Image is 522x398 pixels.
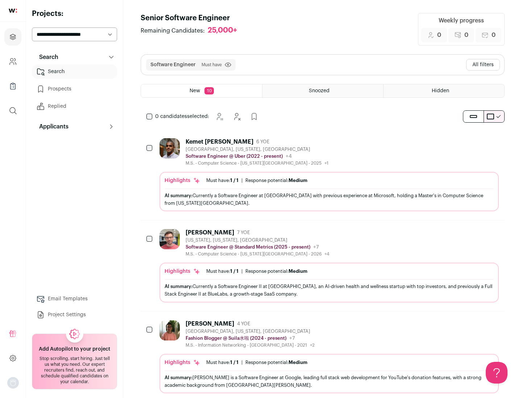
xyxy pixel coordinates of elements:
div: Must have: [206,268,239,274]
div: [US_STATE], [US_STATE], [GEOGRAPHIC_DATA] [186,237,330,243]
span: 1 / 1 [230,360,239,365]
span: +4 [286,154,292,159]
p: Search [35,53,58,62]
button: Search [32,50,117,64]
h1: Senior Software Engineer [141,13,244,23]
div: Weekly progress [439,16,484,25]
span: +1 [324,161,328,165]
div: Currently a Software Engineer II at [GEOGRAPHIC_DATA], an AI-driven health and wellness startup w... [165,283,494,298]
div: M.S. - Information Networking - [GEOGRAPHIC_DATA] - 2021 [186,342,315,348]
a: Search [32,64,117,79]
span: Remaining Candidates: [141,26,205,35]
div: M.S. - Computer Science - [US_STATE][GEOGRAPHIC_DATA] - 2025 [186,160,328,166]
span: 0 [437,31,441,39]
a: Email Templates [32,292,117,306]
button: Open dropdown [7,377,19,389]
span: AI summary: [165,284,192,289]
span: Hidden [432,88,449,93]
div: Highlights [165,177,200,184]
span: AI summary: [165,193,192,198]
a: Kemet [PERSON_NAME] 6 YOE [GEOGRAPHIC_DATA], [US_STATE], [GEOGRAPHIC_DATA] Software Engineer @ Ub... [159,138,499,211]
a: [PERSON_NAME] 4 YOE [GEOGRAPHIC_DATA], [US_STATE], [GEOGRAPHIC_DATA] Fashion Blogger @ Suila水啦 (2... [159,320,499,393]
div: Stop scrolling, start hiring. Just tell us what you need. Our expert recruiters find, reach out, ... [37,356,112,385]
span: Medium [289,178,307,183]
a: Prospects [32,82,117,96]
h2: Add Autopilot to your project [39,346,110,353]
span: selected: [155,113,209,120]
div: [PERSON_NAME] [186,229,234,236]
a: [PERSON_NAME] 7 YOE [US_STATE], [US_STATE], [GEOGRAPHIC_DATA] Software Engineer @ Standard Metric... [159,229,499,302]
div: Highlights [165,359,200,366]
div: M.S. - Computer Science - [US_STATE][GEOGRAPHIC_DATA] - 2026 [186,251,330,257]
span: 0 [492,31,496,39]
span: 6 YOE [256,139,269,145]
a: Snoozed [262,84,383,97]
button: Add to Prospects [247,109,261,124]
span: AI summary: [165,375,192,380]
p: Software Engineer @ Standard Metrics (2025 - present) [186,244,310,250]
a: Replied [32,99,117,114]
span: +2 [310,343,315,347]
ul: | [206,268,307,274]
span: +7 [289,336,295,341]
button: Software Engineer [150,61,196,68]
a: Projects [4,28,21,46]
span: New [190,88,200,93]
span: Must have [202,62,222,68]
div: Must have: [206,360,239,365]
img: 0fb184815f518ed3bcaf4f46c87e3bafcb34ea1ec747045ab451f3ffb05d485a [159,229,180,249]
img: wellfound-shorthand-0d5821cbd27db2630d0214b213865d53afaa358527fdda9d0ea32b1df1b89c2c.svg [9,9,17,13]
div: Must have: [206,178,239,183]
span: 4 YOE [237,321,250,327]
div: [PERSON_NAME] is a Software Engineer at Google, leading full stack web development for YouTube's ... [165,374,494,389]
a: Add Autopilot to your project Stop scrolling, start hiring. Just tell us what you need. Our exper... [32,334,117,389]
div: Response potential: [245,360,307,365]
a: Hidden [384,84,504,97]
a: Company Lists [4,77,21,95]
div: [GEOGRAPHIC_DATA], [US_STATE], [GEOGRAPHIC_DATA] [186,329,315,334]
div: 25,000+ [208,26,237,35]
img: nopic.png [7,377,19,389]
div: Response potential: [245,178,307,183]
button: Hide [229,109,244,124]
span: Medium [289,269,307,274]
div: Kemet [PERSON_NAME] [186,138,253,145]
a: Company and ATS Settings [4,53,21,70]
div: [PERSON_NAME] [186,320,234,327]
iframe: Help Scout Beacon - Open [486,362,507,384]
span: 1 / 1 [230,269,239,274]
span: 0 candidates [155,114,187,119]
p: Applicants [35,122,69,131]
span: Snoozed [309,88,330,93]
span: 1 / 1 [230,178,239,183]
ul: | [206,178,307,183]
div: Currently a Software Engineer at [GEOGRAPHIC_DATA] with previous experience at Microsoft, holding... [165,192,494,207]
span: 0 [464,31,468,39]
a: Project Settings [32,308,117,322]
button: All filters [466,59,500,71]
img: 322c244f3187aa81024ea13e08450523775794405435f85740c15dbe0cd0baab.jpg [159,320,180,340]
img: 1d26598260d5d9f7a69202d59cf331847448e6cffe37083edaed4f8fc8795bfe [159,138,180,158]
div: Highlights [165,268,200,275]
span: +7 [313,245,319,250]
ul: | [206,360,307,365]
span: 10 [204,87,214,94]
span: Medium [289,360,307,365]
p: Fashion Blogger @ Suila水啦 (2024 - present) [186,335,286,341]
span: +4 [324,252,330,256]
p: Software Engineer @ Uber (2022 - present) [186,153,283,159]
button: Snooze [212,109,227,124]
span: 7 YOE [237,230,250,236]
button: Applicants [32,119,117,134]
h2: Projects: [32,9,117,19]
div: Response potential: [245,268,307,274]
div: [GEOGRAPHIC_DATA], [US_STATE], [GEOGRAPHIC_DATA] [186,147,328,152]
